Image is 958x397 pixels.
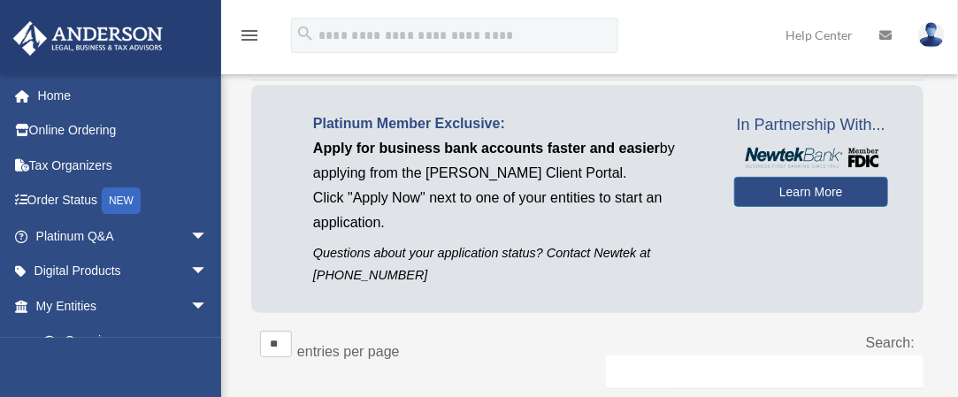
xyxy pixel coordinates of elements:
[8,21,168,56] img: Anderson Advisors Platinum Portal
[190,288,226,324] span: arrow_drop_down
[297,344,400,359] label: entries per page
[12,254,234,289] a: Digital Productsarrow_drop_down
[313,111,708,136] p: Platinum Member Exclusive:
[12,148,234,183] a: Tax Organizers
[239,31,260,46] a: menu
[313,186,708,235] p: Click "Apply Now" next to one of your entities to start an application.
[190,254,226,290] span: arrow_drop_down
[313,136,708,186] p: by applying from the [PERSON_NAME] Client Portal.
[12,113,234,149] a: Online Ordering
[239,25,260,46] i: menu
[12,218,234,254] a: Platinum Q&Aarrow_drop_down
[313,242,708,286] p: Questions about your application status? Contact Newtek at [PHONE_NUMBER]
[12,183,234,219] a: Order StatusNEW
[734,177,888,207] a: Learn More
[313,141,660,156] span: Apply for business bank accounts faster and easier
[743,148,879,168] img: NewtekBankLogoSM.png
[190,218,226,255] span: arrow_drop_down
[12,288,226,324] a: My Entitiesarrow_drop_down
[25,324,217,359] a: Overview
[12,78,234,113] a: Home
[295,24,315,43] i: search
[734,111,888,140] span: In Partnership With...
[918,22,945,48] img: User Pic
[102,187,141,214] div: NEW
